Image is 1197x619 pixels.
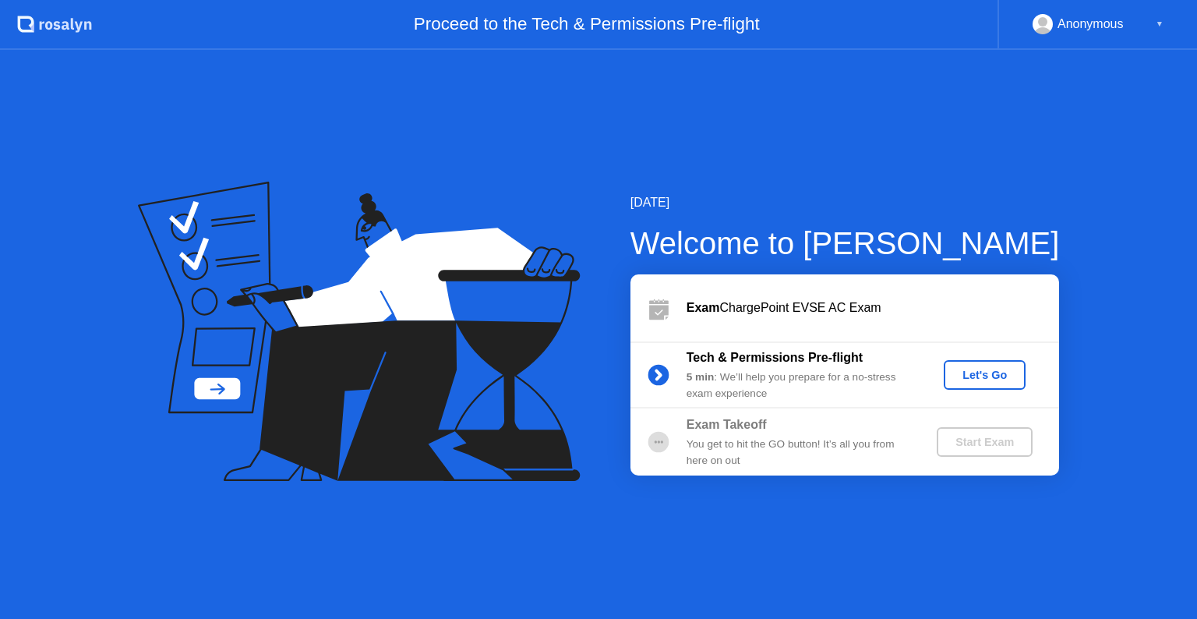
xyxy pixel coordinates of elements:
b: Exam [687,301,720,314]
button: Let's Go [944,360,1026,390]
div: [DATE] [630,193,1060,212]
b: Tech & Permissions Pre-flight [687,351,863,364]
div: ▼ [1156,14,1163,34]
b: Exam Takeoff [687,418,767,431]
b: 5 min [687,371,715,383]
div: ChargePoint EVSE AC Exam [687,299,1059,317]
div: Start Exam [943,436,1026,448]
div: Welcome to [PERSON_NAME] [630,220,1060,267]
div: : We’ll help you prepare for a no-stress exam experience [687,370,911,401]
div: Anonymous [1058,14,1124,34]
div: Let's Go [950,369,1019,381]
button: Start Exam [937,427,1033,457]
div: You get to hit the GO button! It’s all you from here on out [687,437,911,469]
